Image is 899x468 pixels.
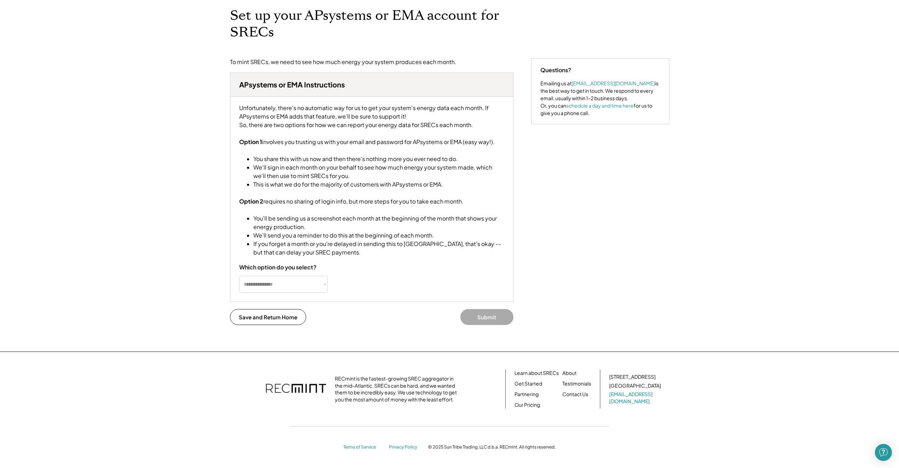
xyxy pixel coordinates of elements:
a: [EMAIL_ADDRESS][DOMAIN_NAME] [572,80,655,86]
li: If you forget a month or you're delayed in sending this to [GEOGRAPHIC_DATA], that's okay -- but ... [253,240,504,257]
h1: Set up your APsystems or EMA account for SRECs [230,7,521,41]
a: Our Pricing [515,401,540,409]
li: You share this with us now and then there's nothing more you ever need to do. [253,155,504,163]
a: Contact Us [562,391,588,398]
div: RECmint is the fastest-growing SREC aggregator in the mid-Atlantic. SRECs can be hard, and we wan... [335,375,461,403]
li: You'll be sending us a screenshot each month at the beginning of the month that shows your energy... [253,214,504,231]
a: Terms of Service [343,444,382,450]
div: Unfortunately, there's no automatic way for us to get your system's energy data each month. If AP... [239,104,504,257]
div: Emailing us at is the best way to get in touch. We respond to every email, usually within 1-2 bus... [540,80,660,117]
img: recmint-logotype%403x.png [266,377,326,401]
button: Save and Return Home [230,309,306,325]
a: About [562,370,577,377]
button: Submit [460,309,513,325]
li: This is what we do for the majority of customers with APsystems or EMA. [253,180,504,189]
strong: Option 1 [239,138,262,145]
div: [GEOGRAPHIC_DATA] [609,382,661,389]
li: We'll send you a reminder to do this at the beginning of each month. [253,231,504,240]
a: Get Started [515,380,542,387]
div: [STREET_ADDRESS] [609,373,656,381]
a: Privacy Policy [389,444,421,450]
a: Learn about SRECs [515,370,559,377]
a: schedule a day and time here [566,102,634,109]
h3: APsystems or EMA Instructions [239,80,345,89]
div: Questions? [540,66,571,74]
a: Testimonials [562,380,591,387]
div: © 2025 Sun Tribe Trading, LLC d.b.a. RECmint. All rights reserved. [428,444,556,450]
a: Partnering [515,391,539,398]
div: To mint SRECs, we need to see how much energy your system produces each month. [230,58,456,66]
div: Which option do you select? [239,264,316,271]
div: Open Intercom Messenger [875,444,892,461]
a: [EMAIL_ADDRESS][DOMAIN_NAME] [609,391,662,405]
li: We'll sign in each month on your behalf to see how much energy your system made, which we'll then... [253,163,504,180]
strong: Option 2 [239,198,263,205]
